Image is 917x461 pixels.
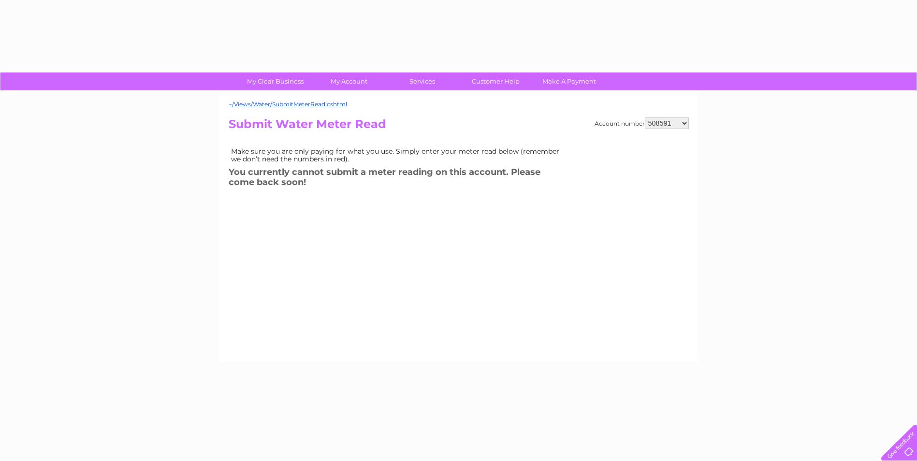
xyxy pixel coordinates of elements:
[229,101,347,108] a: ~/Views/Water/SubmitMeterRead.cshtml
[229,145,567,165] td: Make sure you are only paying for what you use. Simply enter your meter read below (remember we d...
[229,117,689,136] h2: Submit Water Meter Read
[382,72,462,90] a: Services
[595,117,689,129] div: Account number
[309,72,389,90] a: My Account
[529,72,609,90] a: Make A Payment
[235,72,315,90] a: My Clear Business
[456,72,536,90] a: Customer Help
[229,165,567,192] h3: You currently cannot submit a meter reading on this account. Please come back soon!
